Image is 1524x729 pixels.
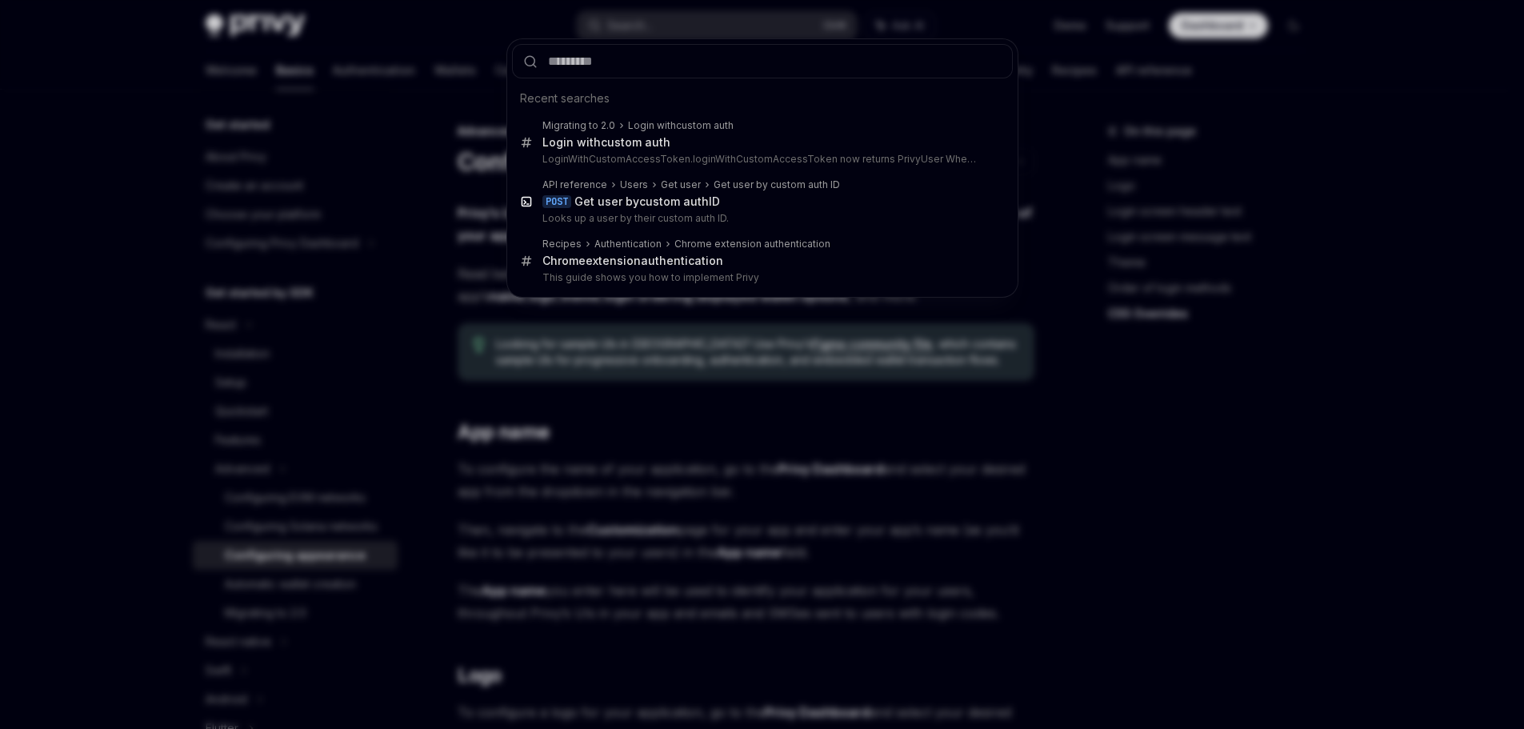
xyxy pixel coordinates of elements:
p: Looks up a user by their custom auth ID. [542,212,979,225]
div: Migrating to 2.0 [542,119,615,132]
b: custom auth [676,119,734,131]
div: Chrome extension authentication [674,238,830,250]
div: Get user by ID [574,194,720,209]
div: POST [542,195,571,208]
b: extension [586,254,641,267]
b: custom auth [639,194,709,208]
div: Get user by custom auth ID [714,178,840,191]
p: This guide shows you how to implement Privy [542,271,979,284]
b: custom auth [601,135,670,149]
div: API reference [542,178,607,191]
div: Chrome authentication [542,254,723,268]
div: Login with [542,135,670,150]
div: Users [620,178,648,191]
div: Get user [661,178,701,191]
div: Authentication [594,238,662,250]
div: Recipes [542,238,582,250]
p: LoginWithCustomAccessToken.loginWithCustomAccessToken now returns PrivyUser When initializing the P [542,153,979,166]
div: Login with [628,119,734,132]
span: Recent searches [520,90,610,106]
